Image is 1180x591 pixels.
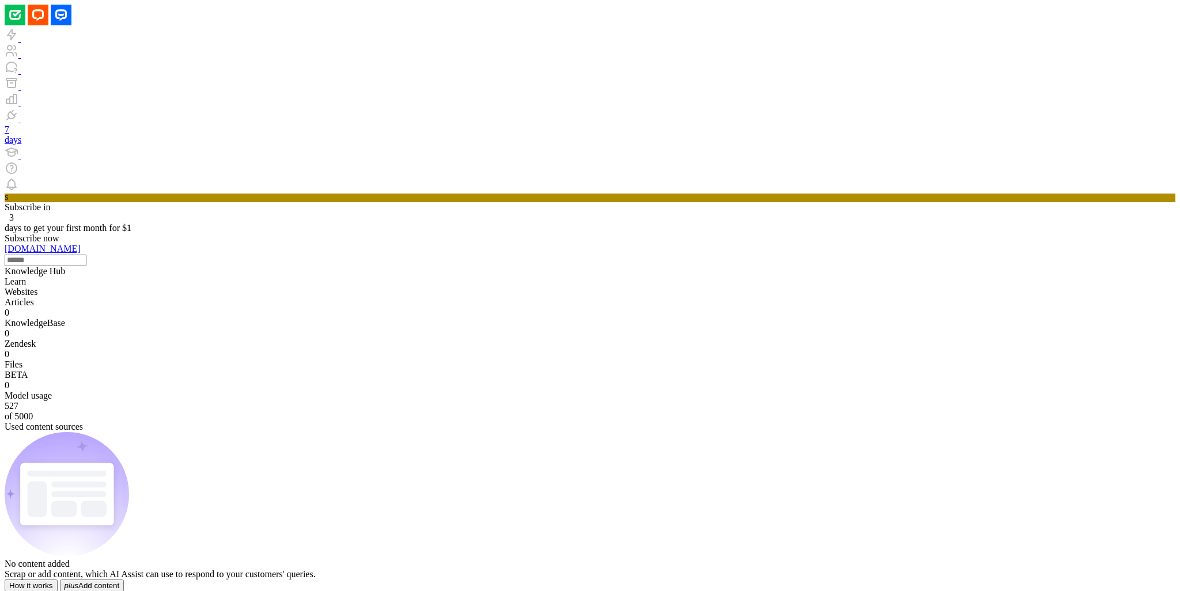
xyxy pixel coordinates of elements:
[65,581,78,590] i: plus
[5,308,1175,318] div: 0
[5,297,1175,308] div: Articles
[5,328,1175,339] div: 0
[5,318,1175,328] div: KnowledgeBase
[5,359,1175,370] div: Files
[5,380,1175,391] div: 0
[9,5,44,39] button: Open LiveChat chat widget
[5,124,1175,145] a: 7 days
[5,401,1175,422] div: of 5000
[5,124,1175,135] div: 7
[5,391,1175,401] div: Model usage
[5,135,1175,145] div: days
[5,569,1175,579] div: Scrap or add content, which AI Assist can use to respond to your customers' queries.
[5,422,1175,432] div: Used content sources
[5,339,1175,349] div: Zendesk
[9,213,1171,223] div: 3
[5,276,26,286] span: Learn
[5,287,1175,297] div: Websites
[5,202,1175,233] div: Subscribe in days to get your first month for $1
[5,266,1175,276] div: Knowledge Hub
[5,233,1175,244] div: Subscribe now
[5,401,1175,411] div: 527
[5,244,81,253] a: [DOMAIN_NAME]
[5,194,1175,202] div: S
[5,349,1175,359] div: 0
[5,370,1175,380] div: BETA
[5,559,1175,569] div: No content added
